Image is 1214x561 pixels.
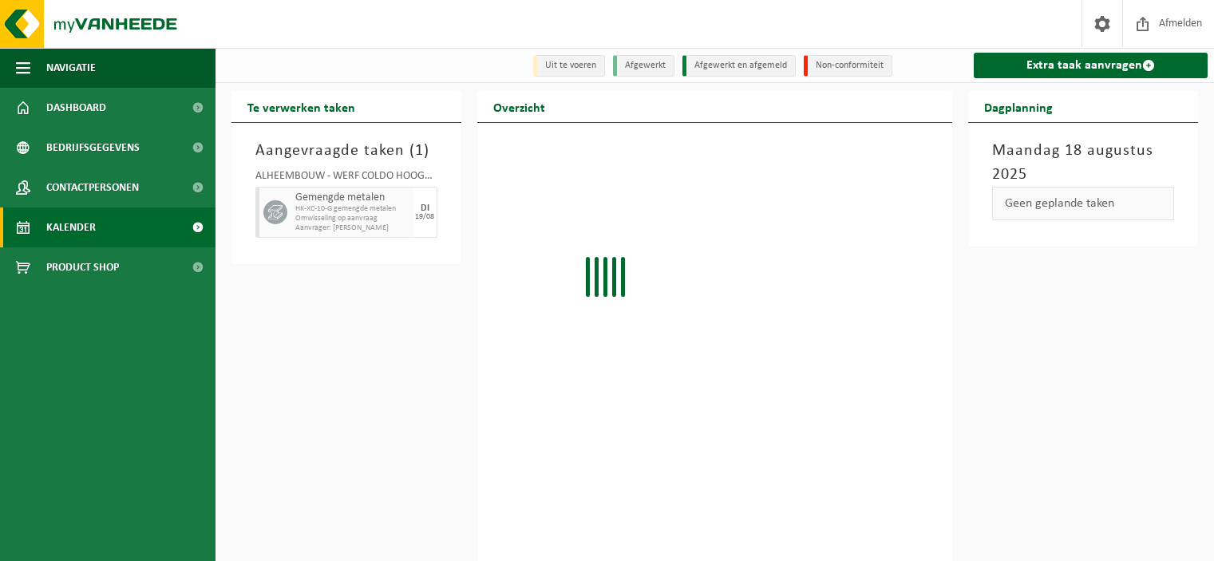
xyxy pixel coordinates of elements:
span: Aanvrager: [PERSON_NAME] [295,223,409,233]
span: Contactpersonen [46,168,139,207]
div: DI [421,203,429,213]
h2: Dagplanning [968,91,1069,122]
h3: Aangevraagde taken ( ) [255,139,437,163]
div: 19/08 [415,213,434,221]
li: Afgewerkt [613,55,674,77]
span: Product Shop [46,247,119,287]
span: HK-XC-10-G gemengde metalen [295,204,409,214]
span: Navigatie [46,48,96,88]
h2: Te verwerken taken [231,91,371,122]
li: Afgewerkt en afgemeld [682,55,796,77]
a: Extra taak aanvragen [974,53,1208,78]
span: 1 [415,143,424,159]
h3: Maandag 18 augustus 2025 [992,139,1174,187]
li: Uit te voeren [533,55,605,77]
span: Omwisseling op aanvraag [295,214,409,223]
span: Bedrijfsgegevens [46,128,140,168]
h2: Overzicht [477,91,561,122]
div: Geen geplande taken [992,187,1174,220]
span: Dashboard [46,88,106,128]
span: Kalender [46,207,96,247]
span: Gemengde metalen [295,192,409,204]
div: ALHEEMBOUW - WERF COLDO HOOGBOUW WAB2624 - KUURNE [255,171,437,187]
li: Non-conformiteit [804,55,892,77]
